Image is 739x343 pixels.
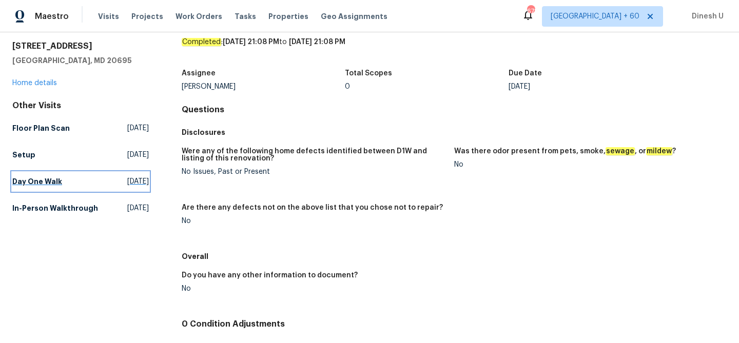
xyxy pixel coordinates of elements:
[12,146,149,164] a: Setup[DATE]
[12,100,149,111] div: Other Visits
[268,11,308,22] span: Properties
[12,41,149,51] h2: [STREET_ADDRESS]
[345,83,509,90] div: 0
[527,6,534,16] div: 678
[12,123,70,133] h5: Floor Plan Scan
[223,38,279,46] span: [DATE] 21:08 PM
[35,11,69,22] span: Maestro
[98,11,119,22] span: Visits
[127,123,149,133] span: [DATE]
[182,38,221,46] em: Completed
[289,38,345,46] span: [DATE] 21:08 PM
[12,203,98,213] h5: In-Person Walkthrough
[509,70,542,77] h5: Due Date
[509,83,672,90] div: [DATE]
[182,83,345,90] div: [PERSON_NAME]
[12,55,149,66] h5: [GEOGRAPHIC_DATA], MD 20695
[182,168,446,175] div: No Issues, Past or Present
[182,105,727,115] h4: Questions
[182,127,727,137] h5: Disclosures
[182,319,727,329] h4: 0 Condition Adjustments
[12,199,149,217] a: In-Person Walkthrough[DATE]
[12,119,149,137] a: Floor Plan Scan[DATE]
[182,217,446,225] div: No
[176,11,222,22] span: Work Orders
[127,203,149,213] span: [DATE]
[345,70,392,77] h5: Total Scopes
[12,79,57,87] a: Home details
[182,251,727,261] h5: Overall
[551,11,639,22] span: [GEOGRAPHIC_DATA] + 60
[182,204,443,211] h5: Are there any defects not on the above list that you chose not to repair?
[127,176,149,187] span: [DATE]
[182,37,727,64] div: : to
[127,150,149,160] span: [DATE]
[646,147,672,155] em: mildew
[321,11,387,22] span: Geo Assignments
[688,11,724,22] span: Dinesh U
[235,13,256,20] span: Tasks
[131,11,163,22] span: Projects
[182,272,358,279] h5: Do you have any other information to document?
[12,150,35,160] h5: Setup
[454,148,676,155] h5: Was there odor present from pets, smoke, , or ?
[454,161,718,168] div: No
[182,285,446,292] div: No
[12,172,149,191] a: Day One Walk[DATE]
[606,147,635,155] em: sewage
[12,176,62,187] h5: Day One Walk
[182,148,446,162] h5: Were any of the following home defects identified between D1W and listing of this renovation?
[182,70,216,77] h5: Assignee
